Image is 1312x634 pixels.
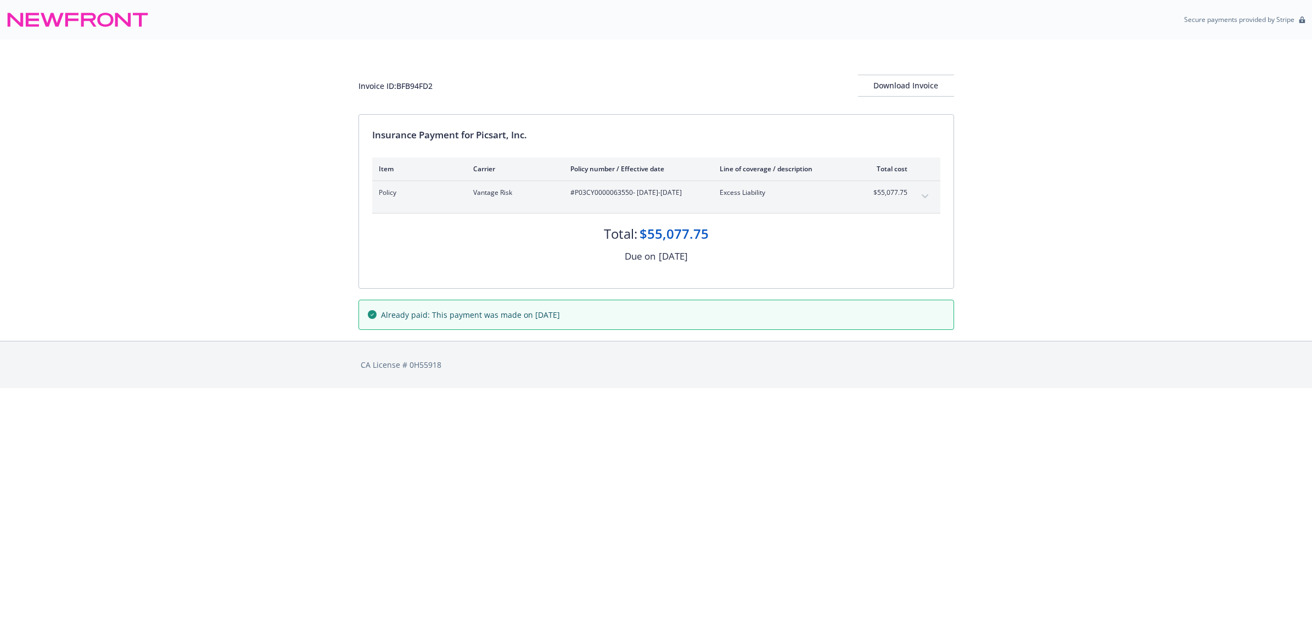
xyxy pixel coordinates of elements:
[866,164,907,173] div: Total cost
[381,309,560,321] span: Already paid: This payment was made on [DATE]
[361,359,952,371] div: CA License # 0H55918
[604,225,637,243] div: Total:
[473,188,553,198] span: Vantage Risk
[379,164,456,173] div: Item
[358,80,433,92] div: Invoice ID: BFB94FD2
[720,164,849,173] div: Line of coverage / description
[372,128,940,142] div: Insurance Payment for Picsart, Inc.
[625,249,655,263] div: Due on
[473,164,553,173] div: Carrier
[916,188,934,205] button: expand content
[858,75,954,96] div: Download Invoice
[570,164,702,173] div: Policy number / Effective date
[1184,15,1294,24] p: Secure payments provided by Stripe
[372,181,940,213] div: PolicyVantage Risk#P03CY0000063550- [DATE]-[DATE]Excess Liability$55,077.75expand content
[720,188,849,198] span: Excess Liability
[640,225,709,243] div: $55,077.75
[866,188,907,198] span: $55,077.75
[379,188,456,198] span: Policy
[570,188,702,198] span: #P03CY0000063550 - [DATE]-[DATE]
[858,75,954,97] button: Download Invoice
[659,249,688,263] div: [DATE]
